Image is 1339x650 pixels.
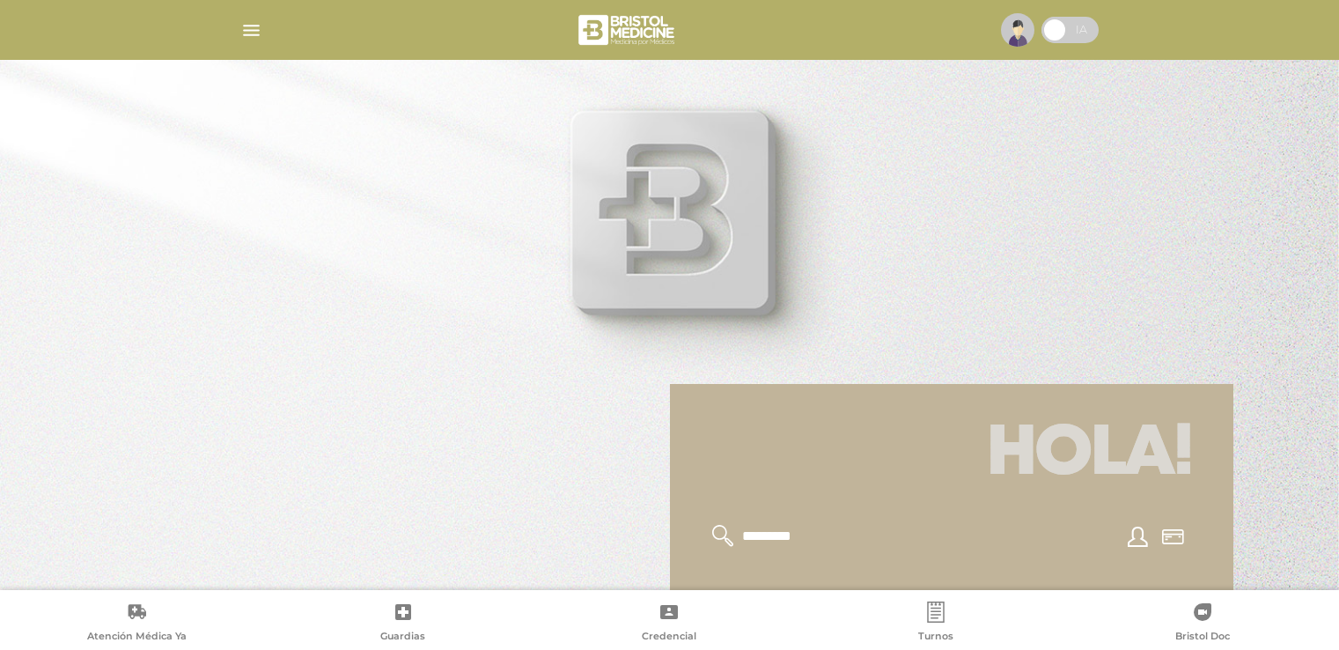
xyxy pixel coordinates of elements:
[87,630,187,646] span: Atención Médica Ya
[536,602,803,646] a: Credencial
[1001,13,1034,47] img: profile-placeholder.svg
[1069,602,1335,646] a: Bristol Doc
[270,602,537,646] a: Guardias
[642,630,696,646] span: Credencial
[240,19,262,41] img: Cober_menu-lines-white.svg
[4,602,270,646] a: Atención Médica Ya
[691,405,1212,504] h1: Hola!
[380,630,425,646] span: Guardias
[918,630,953,646] span: Turnos
[803,602,1070,646] a: Turnos
[1175,630,1230,646] span: Bristol Doc
[576,9,681,51] img: bristol-medicine-blanco.png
